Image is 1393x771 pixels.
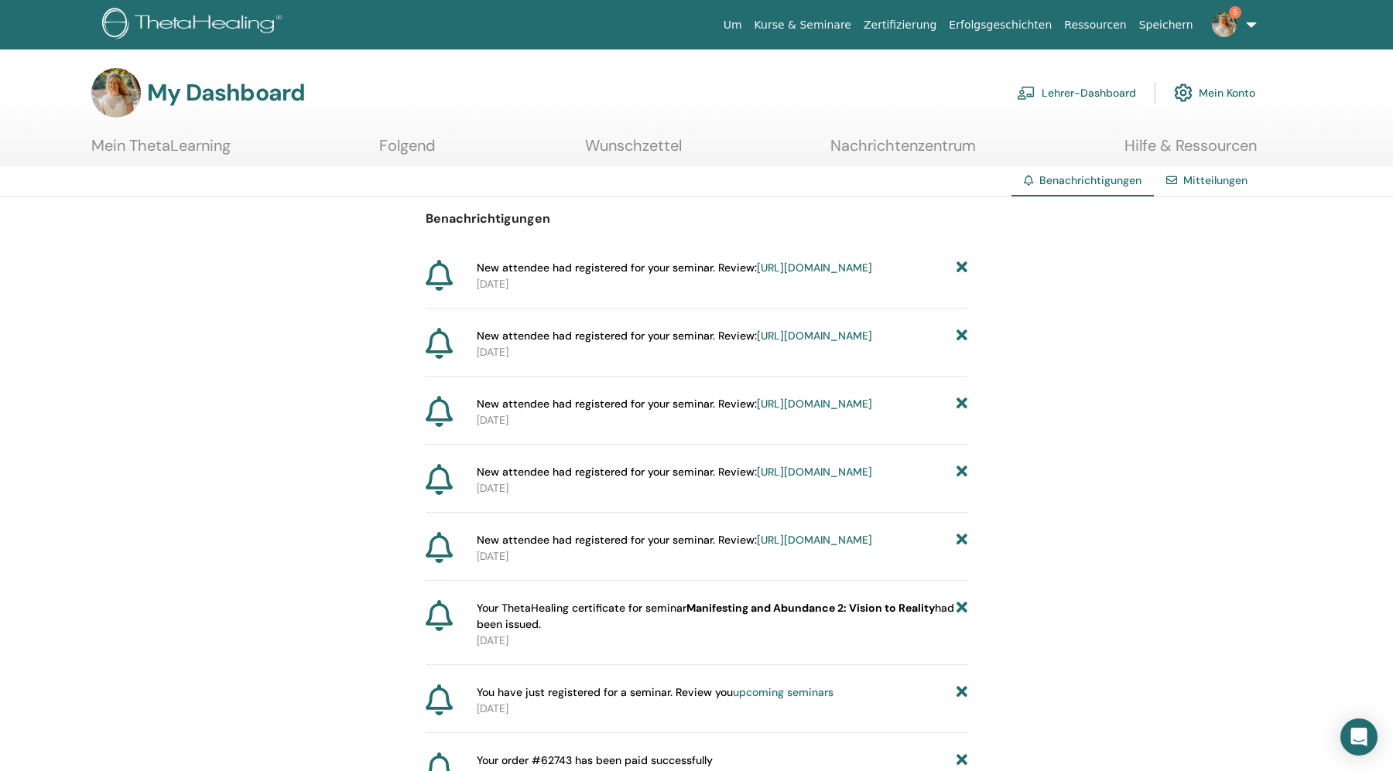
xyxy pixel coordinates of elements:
[757,329,872,343] a: [URL][DOMAIN_NAME]
[1017,86,1035,100] img: chalkboard-teacher.svg
[1212,12,1237,37] img: default.jpg
[1124,136,1257,166] a: Hilfe & Ressourcen
[477,412,967,428] p: [DATE]
[477,600,957,633] span: Your ThetaHealing certificate for seminar had been issued.
[426,210,967,228] p: Benachrichtigungen
[477,396,872,412] span: New attendee had registered for your seminar. Review:
[477,344,967,360] p: [DATE]
[686,601,935,615] b: Manifesting and Abundance 2: Vision to Reality
[477,532,872,548] span: New attendee had registered for your seminar. Review:
[1183,173,1248,187] a: Mitteilungen
[102,8,287,43] img: logo.png
[748,11,857,39] a: Kurse & Seminare
[477,480,967,496] p: [DATE]
[91,136,231,166] a: Mein ThetaLearning
[717,11,748,39] a: Um
[943,11,1058,39] a: Erfolgsgeschichten
[379,136,436,166] a: Folgend
[477,701,967,717] p: [DATE]
[477,260,872,276] span: New attendee had registered for your seminar. Review:
[477,464,872,480] span: New attendee had registered for your seminar. Review:
[477,633,967,649] p: [DATE]
[477,684,833,701] span: You have just registered for a seminar. Review you
[1340,718,1378,756] div: Open Intercom Messenger
[147,79,305,107] h3: My Dashboard
[585,136,682,166] a: Wunschzettel
[1133,11,1200,39] a: Speichern
[830,136,976,166] a: Nachrichtenzentrum
[1174,80,1193,106] img: cog.svg
[477,328,872,344] span: New attendee had registered for your seminar. Review:
[857,11,943,39] a: Zertifizierung
[477,276,967,292] p: [DATE]
[757,397,872,411] a: [URL][DOMAIN_NAME]
[1058,11,1132,39] a: Ressourcen
[757,261,872,275] a: [URL][DOMAIN_NAME]
[1229,6,1241,19] span: 5
[1039,173,1141,187] span: Benachrichtigungen
[1017,76,1136,110] a: Lehrer-Dashboard
[1174,76,1255,110] a: Mein Konto
[477,548,967,565] p: [DATE]
[757,533,872,547] a: [URL][DOMAIN_NAME]
[91,68,141,118] img: default.jpg
[757,465,872,479] a: [URL][DOMAIN_NAME]
[733,685,833,699] a: upcoming seminars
